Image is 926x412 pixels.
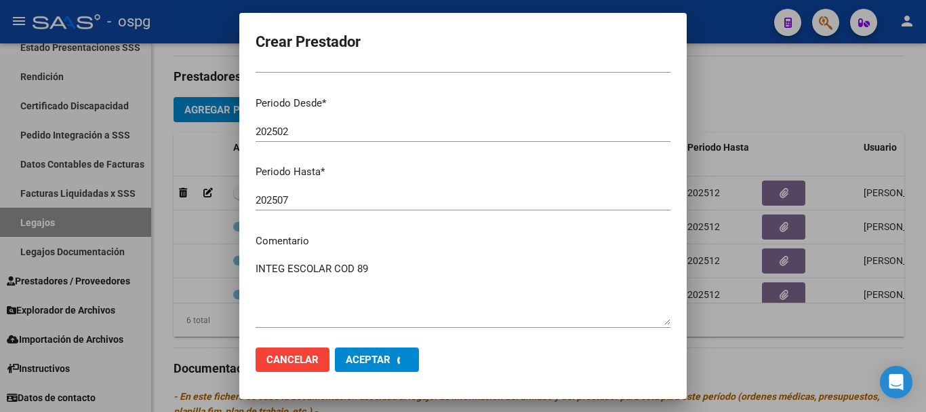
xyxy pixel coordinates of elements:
[266,354,319,366] span: Cancelar
[256,348,329,372] button: Cancelar
[256,29,670,55] h2: Crear Prestador
[256,96,670,111] p: Periodo Desde
[256,233,670,249] p: Comentario
[335,348,419,372] button: Aceptar
[346,354,390,366] span: Aceptar
[880,366,912,398] div: Open Intercom Messenger
[256,164,670,180] p: Periodo Hasta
